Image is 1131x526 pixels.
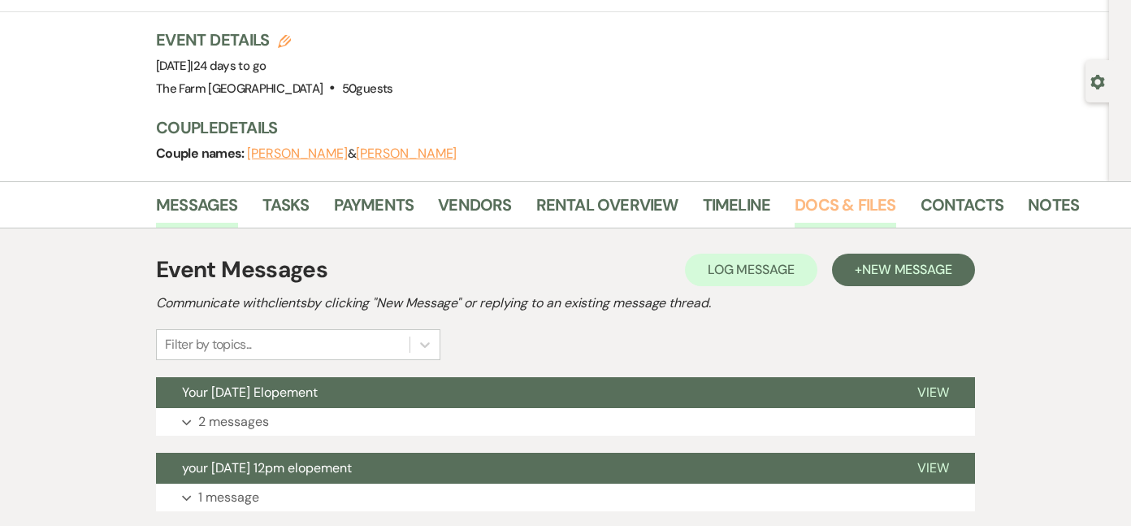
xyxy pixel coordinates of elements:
[156,484,975,511] button: 1 message
[708,261,795,278] span: Log Message
[334,192,414,228] a: Payments
[156,408,975,436] button: 2 messages
[193,58,266,74] span: 24 days to go
[891,453,975,484] button: View
[1028,192,1079,228] a: Notes
[917,459,949,476] span: View
[703,192,771,228] a: Timeline
[247,146,457,162] span: &
[247,147,348,160] button: [PERSON_NAME]
[198,487,259,508] p: 1 message
[1090,73,1105,89] button: Open lead details
[156,453,891,484] button: your [DATE] 12pm elopement
[190,58,266,74] span: |
[182,459,352,476] span: your [DATE] 12pm elopement
[921,192,1004,228] a: Contacts
[156,145,247,162] span: Couple names:
[832,254,975,286] button: +New Message
[156,377,891,408] button: Your [DATE] Elopement
[862,261,952,278] span: New Message
[156,80,323,97] span: The Farm [GEOGRAPHIC_DATA]
[438,192,511,228] a: Vendors
[342,80,393,97] span: 50 guests
[891,377,975,408] button: View
[156,293,975,313] h2: Communicate with clients by clicking "New Message" or replying to an existing message thread.
[156,192,238,228] a: Messages
[198,411,269,433] p: 2 messages
[917,384,949,401] span: View
[262,192,310,228] a: Tasks
[156,253,327,287] h1: Event Messages
[156,58,266,74] span: [DATE]
[165,335,252,354] div: Filter by topics...
[536,192,678,228] a: Rental Overview
[182,384,318,401] span: Your [DATE] Elopement
[356,147,457,160] button: [PERSON_NAME]
[685,254,817,286] button: Log Message
[156,116,1066,139] h3: Couple Details
[156,28,393,51] h3: Event Details
[795,192,895,228] a: Docs & Files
